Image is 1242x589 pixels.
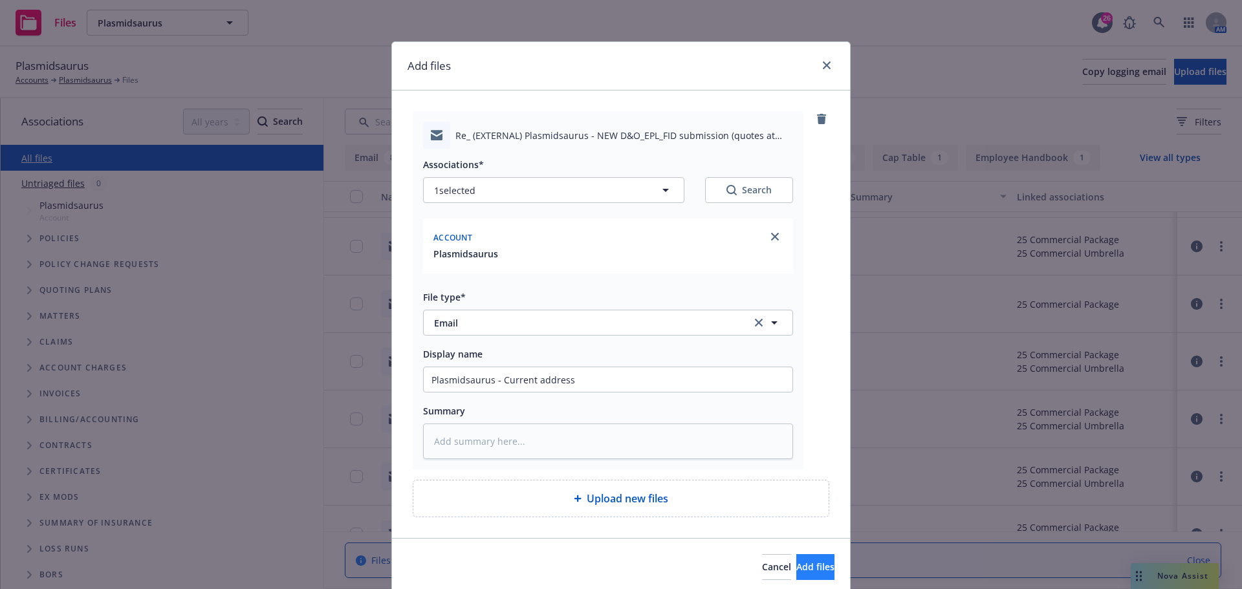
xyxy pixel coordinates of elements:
span: Email [434,316,734,330]
div: Search [726,184,772,197]
span: Re_ (EXTERNAL) Plasmidsaurus - NEW D&O_EPL_FID submission (quotes at your earliest opportunity).msg [455,129,793,142]
div: Upload new files [413,480,829,517]
span: Display name [423,348,483,360]
span: Account [433,232,472,243]
span: Cancel [762,561,791,573]
button: SearchSearch [705,177,793,203]
span: 1 selected [434,184,475,197]
a: close [819,58,834,73]
button: Cancel [762,554,791,580]
button: 1selected [423,177,684,203]
svg: Search [726,185,737,195]
a: clear selection [751,315,767,330]
h1: Add files [408,58,451,74]
button: Plasmidsaurus [433,247,498,261]
a: close [767,229,783,244]
span: Upload new files [587,491,668,506]
a: remove [814,111,829,127]
span: Associations* [423,158,484,171]
button: Add files [796,554,834,580]
input: Add display name here... [424,367,792,392]
span: Summary [423,405,465,417]
button: Emailclear selection [423,310,793,336]
span: File type* [423,291,466,303]
span: Add files [796,561,834,573]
